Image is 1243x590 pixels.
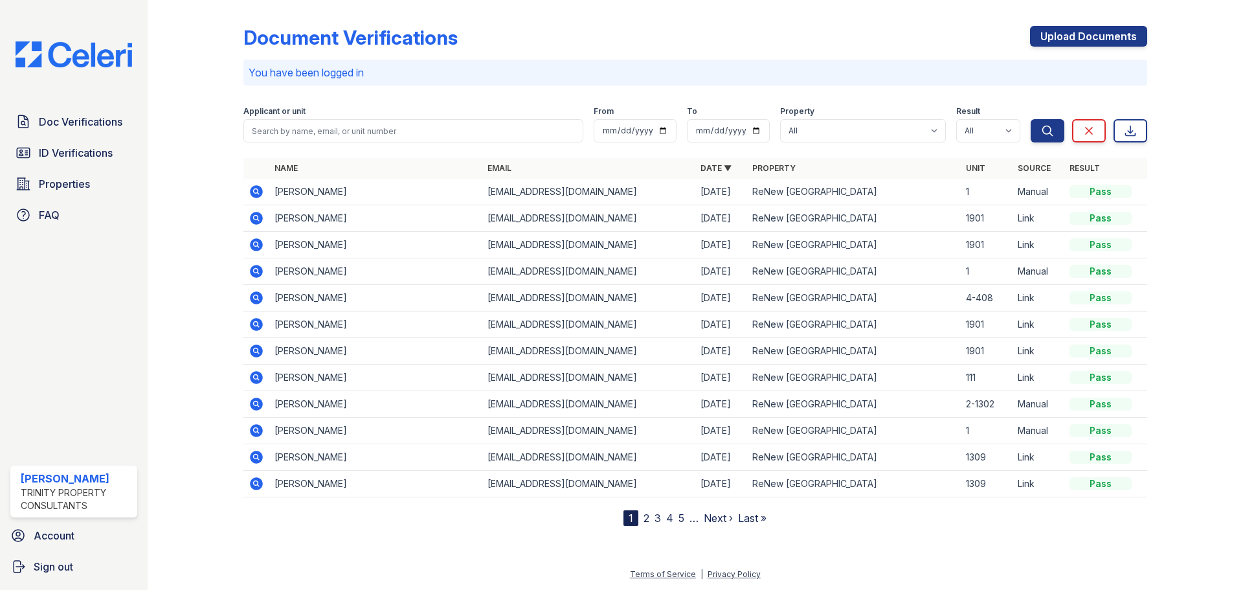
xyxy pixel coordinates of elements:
span: ID Verifications [39,145,113,161]
td: [PERSON_NAME] [269,418,482,444]
td: [DATE] [695,471,747,497]
td: Link [1013,205,1064,232]
p: You have been logged in [249,65,1142,80]
td: Link [1013,471,1064,497]
td: Link [1013,338,1064,365]
a: Properties [10,171,137,197]
span: Sign out [34,559,73,574]
span: Doc Verifications [39,114,122,130]
div: 1 [623,510,638,526]
td: [PERSON_NAME] [269,258,482,285]
div: Pass [1069,265,1132,278]
td: Manual [1013,391,1064,418]
a: Next › [704,512,733,525]
div: Pass [1069,371,1132,384]
td: 4-408 [961,285,1013,312]
td: Link [1013,285,1064,312]
a: Sign out [5,554,142,580]
a: Date ▼ [700,163,732,173]
td: ReNew [GEOGRAPHIC_DATA] [747,471,960,497]
td: [DATE] [695,258,747,285]
a: 5 [678,512,684,525]
label: From [594,106,614,117]
label: To [687,106,697,117]
td: ReNew [GEOGRAPHIC_DATA] [747,444,960,471]
span: … [689,510,699,526]
td: Manual [1013,258,1064,285]
td: [EMAIL_ADDRESS][DOMAIN_NAME] [482,444,695,471]
td: [PERSON_NAME] [269,232,482,258]
td: [DATE] [695,232,747,258]
div: Pass [1069,451,1132,464]
td: Link [1013,365,1064,391]
td: Manual [1013,179,1064,205]
div: Pass [1069,424,1132,437]
td: 1 [961,179,1013,205]
td: [DATE] [695,418,747,444]
td: [EMAIL_ADDRESS][DOMAIN_NAME] [482,312,695,338]
a: 2 [644,512,649,525]
td: [DATE] [695,365,747,391]
td: ReNew [GEOGRAPHIC_DATA] [747,205,960,232]
td: [EMAIL_ADDRESS][DOMAIN_NAME] [482,338,695,365]
td: [DATE] [695,391,747,418]
a: 3 [655,512,661,525]
td: 1309 [961,471,1013,497]
a: Doc Verifications [10,109,137,135]
td: 1 [961,258,1013,285]
img: CE_Logo_Blue-a8612792a0a2168367f1c8372b55b34899dd931a85d93a1a3d3e32e68fde9ad4.png [5,41,142,67]
td: [PERSON_NAME] [269,444,482,471]
label: Property [780,106,814,117]
td: [DATE] [695,312,747,338]
div: Document Verifications [243,26,458,49]
td: 1901 [961,312,1013,338]
a: Account [5,523,142,549]
td: Link [1013,232,1064,258]
div: Pass [1069,318,1132,331]
td: [PERSON_NAME] [269,285,482,312]
a: Privacy Policy [708,569,761,579]
a: Upload Documents [1030,26,1147,47]
a: 4 [666,512,673,525]
td: 2-1302 [961,391,1013,418]
td: [EMAIL_ADDRESS][DOMAIN_NAME] [482,391,695,418]
td: [EMAIL_ADDRESS][DOMAIN_NAME] [482,205,695,232]
td: [EMAIL_ADDRESS][DOMAIN_NAME] [482,471,695,497]
a: Source [1018,163,1051,173]
td: 1309 [961,444,1013,471]
td: 1901 [961,232,1013,258]
td: [EMAIL_ADDRESS][DOMAIN_NAME] [482,179,695,205]
div: Pass [1069,238,1132,251]
td: 1 [961,418,1013,444]
td: [PERSON_NAME] [269,391,482,418]
td: [EMAIL_ADDRESS][DOMAIN_NAME] [482,258,695,285]
td: 111 [961,365,1013,391]
td: ReNew [GEOGRAPHIC_DATA] [747,338,960,365]
div: Pass [1069,212,1132,225]
input: Search by name, email, or unit number [243,119,583,142]
td: ReNew [GEOGRAPHIC_DATA] [747,232,960,258]
span: FAQ [39,207,60,223]
td: ReNew [GEOGRAPHIC_DATA] [747,258,960,285]
a: Name [274,163,298,173]
td: [PERSON_NAME] [269,338,482,365]
div: Pass [1069,345,1132,357]
a: FAQ [10,202,137,228]
a: Terms of Service [630,569,696,579]
span: Account [34,528,74,543]
div: Pass [1069,291,1132,304]
a: Result [1069,163,1100,173]
a: Last » [738,512,767,525]
a: ID Verifications [10,140,137,166]
div: [PERSON_NAME] [21,471,132,486]
div: Pass [1069,185,1132,198]
td: Manual [1013,418,1064,444]
a: Unit [966,163,985,173]
td: ReNew [GEOGRAPHIC_DATA] [747,418,960,444]
div: | [700,569,703,579]
td: [DATE] [695,444,747,471]
div: Pass [1069,398,1132,411]
label: Result [956,106,980,117]
td: [EMAIL_ADDRESS][DOMAIN_NAME] [482,418,695,444]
